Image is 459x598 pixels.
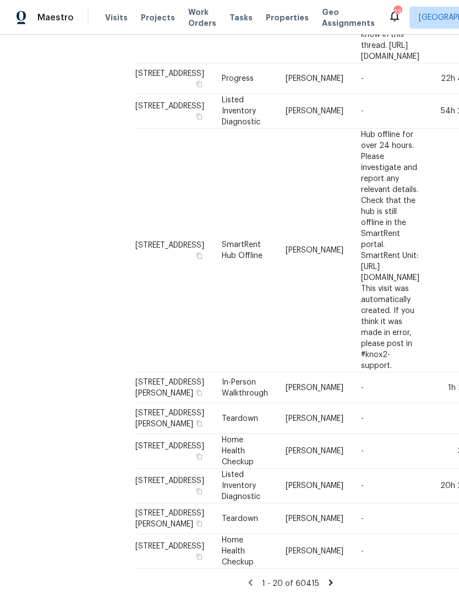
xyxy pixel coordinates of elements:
[213,503,277,534] td: Teardown
[135,372,213,403] td: [STREET_ADDRESS][PERSON_NAME]
[322,7,375,29] span: Geo Assignments
[194,552,204,562] button: Copy Address
[266,12,309,23] span: Properties
[213,403,277,434] td: Teardown
[277,403,352,434] td: [PERSON_NAME]
[213,434,277,469] td: Home Health Checkup
[141,12,175,23] span: Projects
[213,63,277,94] td: Progress
[194,452,204,462] button: Copy Address
[277,503,352,534] td: [PERSON_NAME]
[277,63,352,94] td: [PERSON_NAME]
[135,503,213,534] td: [STREET_ADDRESS][PERSON_NAME]
[277,94,352,129] td: [PERSON_NAME]
[135,129,213,372] td: [STREET_ADDRESS]
[352,469,428,503] td: -
[135,434,213,469] td: [STREET_ADDRESS]
[352,63,428,94] td: -
[352,129,428,372] td: Hub offline for over 24 hours. Please investigate and report any relevant details. Check that the...
[277,534,352,569] td: [PERSON_NAME]
[194,112,204,122] button: Copy Address
[277,372,352,403] td: [PERSON_NAME]
[194,79,204,89] button: Copy Address
[135,94,213,129] td: [STREET_ADDRESS]
[352,94,428,129] td: -
[105,12,128,23] span: Visits
[135,403,213,434] td: [STREET_ADDRESS][PERSON_NAME]
[352,403,428,434] td: -
[194,251,204,261] button: Copy Address
[352,372,428,403] td: -
[213,534,277,569] td: Home Health Checkup
[135,469,213,503] td: [STREET_ADDRESS]
[213,469,277,503] td: Listed Inventory Diagnostic
[213,129,277,372] td: SmartRent Hub Offline
[213,372,277,403] td: In-Person Walkthrough
[352,503,428,534] td: -
[194,419,204,429] button: Copy Address
[262,580,319,588] span: 1 - 20 of 60415
[135,534,213,569] td: [STREET_ADDRESS]
[194,519,204,529] button: Copy Address
[277,469,352,503] td: [PERSON_NAME]
[194,388,204,398] button: Copy Address
[188,7,216,29] span: Work Orders
[194,486,204,496] button: Copy Address
[135,63,213,94] td: [STREET_ADDRESS]
[394,7,401,18] div: 23
[352,534,428,569] td: -
[229,14,253,21] span: Tasks
[213,94,277,129] td: Listed Inventory Diagnostic
[352,434,428,469] td: -
[277,129,352,372] td: [PERSON_NAME]
[37,12,74,23] span: Maestro
[277,434,352,469] td: [PERSON_NAME]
